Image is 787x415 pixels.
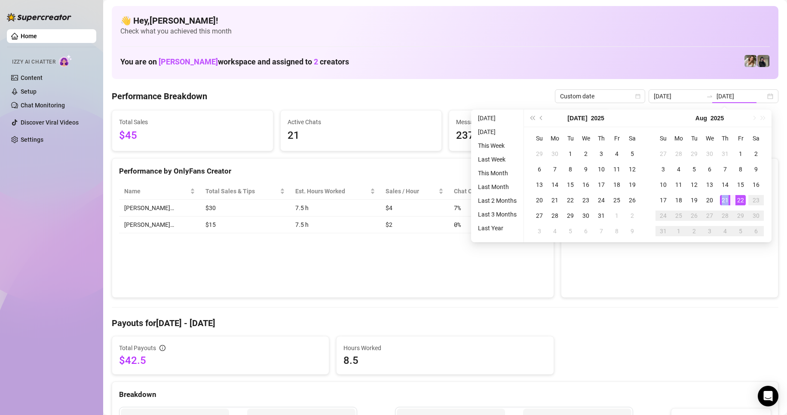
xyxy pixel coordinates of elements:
[21,88,37,95] a: Setup
[205,186,278,196] span: Total Sales & Tips
[200,217,290,233] td: $15
[21,102,65,109] a: Chat Monitoring
[454,186,535,196] span: Chat Conversion
[119,183,200,200] th: Name
[288,117,435,127] span: Active Chats
[295,186,368,196] div: Est. Hours Worked
[120,15,770,27] h4: 👋 Hey, [PERSON_NAME] !
[454,203,468,213] span: 7 %
[119,128,266,144] span: $45
[119,200,200,217] td: [PERSON_NAME]…
[21,119,79,126] a: Discover Viral Videos
[454,220,468,229] span: 0 %
[314,57,318,66] span: 2
[21,33,37,40] a: Home
[706,93,713,100] span: swap-right
[757,55,769,67] img: Anna
[159,57,218,66] span: [PERSON_NAME]
[119,117,266,127] span: Total Sales
[7,13,71,21] img: logo-BBDzfeDw.svg
[343,343,546,353] span: Hours Worked
[119,217,200,233] td: [PERSON_NAME]…
[758,386,778,406] div: Open Intercom Messenger
[380,200,449,217] td: $4
[744,55,756,67] img: Paige
[449,183,547,200] th: Chat Conversion
[119,389,771,400] div: Breakdown
[706,93,713,100] span: to
[343,354,546,367] span: 8.5
[119,165,547,177] div: Performance by OnlyFans Creator
[288,128,435,144] span: 21
[59,55,72,67] img: AI Chatter
[200,183,290,200] th: Total Sales & Tips
[456,117,603,127] span: Messages Sent
[12,58,55,66] span: Izzy AI Chatter
[456,128,603,144] span: 237
[380,217,449,233] td: $2
[654,92,703,101] input: Start date
[21,74,43,81] a: Content
[717,92,766,101] input: End date
[568,165,771,177] div: Sales by OnlyFans Creator
[290,200,380,217] td: 7.5 h
[112,317,778,329] h4: Payouts for [DATE] - [DATE]
[120,27,770,36] span: Check what you achieved this month
[386,186,437,196] span: Sales / Hour
[120,57,349,67] h1: You are on workspace and assigned to creators
[200,200,290,217] td: $30
[290,217,380,233] td: 7.5 h
[112,90,207,102] h4: Performance Breakdown
[635,94,640,99] span: calendar
[380,183,449,200] th: Sales / Hour
[119,354,322,367] span: $42.5
[124,186,188,196] span: Name
[560,90,640,103] span: Custom date
[159,345,165,351] span: info-circle
[21,136,43,143] a: Settings
[119,343,156,353] span: Total Payouts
